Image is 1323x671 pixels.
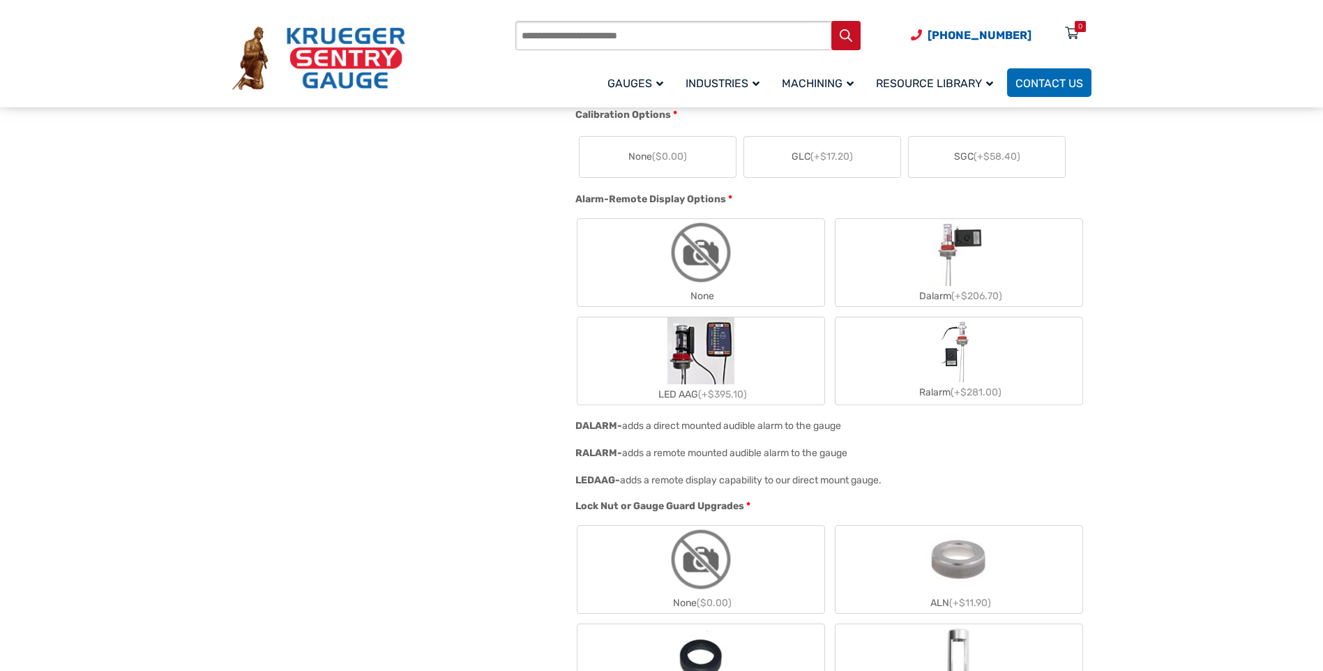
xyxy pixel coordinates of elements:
[577,593,824,613] div: None
[911,27,1031,44] a: Phone Number (920) 434-8860
[577,384,824,405] div: LED AAG
[577,526,824,613] label: None
[575,500,744,512] span: Lock Nut or Gauge Guard Upgrades
[575,109,671,121] span: Calibration Options
[686,77,759,90] span: Industries
[951,290,1002,302] span: (+$206.70)
[1007,68,1091,97] a: Contact Us
[836,319,1082,402] label: Ralarm
[622,420,841,432] div: adds a direct mounted audible alarm to the gauge
[773,66,868,99] a: Machining
[577,317,824,405] label: LED AAG
[697,597,732,609] span: ($0.00)
[1078,21,1082,32] div: 0
[622,447,847,459] div: adds a remote mounted audible alarm to the gauge
[577,219,824,306] label: None
[836,593,1082,613] div: ALN
[949,597,991,609] span: (+$11.90)
[836,286,1082,306] div: Dalarm
[620,474,882,486] div: adds a remote display capability to our direct mount gauge.
[954,149,1020,164] span: SGC
[728,192,732,206] abbr: required
[673,107,677,122] abbr: required
[599,66,677,99] a: Gauges
[868,66,1007,99] a: Resource Library
[836,219,1082,306] label: Dalarm
[652,151,687,163] span: ($0.00)
[698,389,747,400] span: (+$395.10)
[974,151,1020,163] span: (+$58.40)
[836,526,1082,613] label: ALN
[677,66,773,99] a: Industries
[810,151,853,163] span: (+$17.20)
[607,77,663,90] span: Gauges
[575,420,622,432] span: DALARM-
[577,286,824,306] div: None
[575,447,622,459] span: RALARM-
[1015,77,1083,90] span: Contact Us
[836,382,1082,402] div: Ralarm
[928,29,1031,42] span: [PHONE_NUMBER]
[782,77,854,90] span: Machining
[575,474,620,486] span: LEDAAG-
[951,386,1001,398] span: (+$281.00)
[876,77,993,90] span: Resource Library
[232,27,405,91] img: Krueger Sentry Gauge
[792,149,853,164] span: GLC
[628,149,687,164] span: None
[575,193,726,205] span: Alarm-Remote Display Options
[746,499,750,513] abbr: required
